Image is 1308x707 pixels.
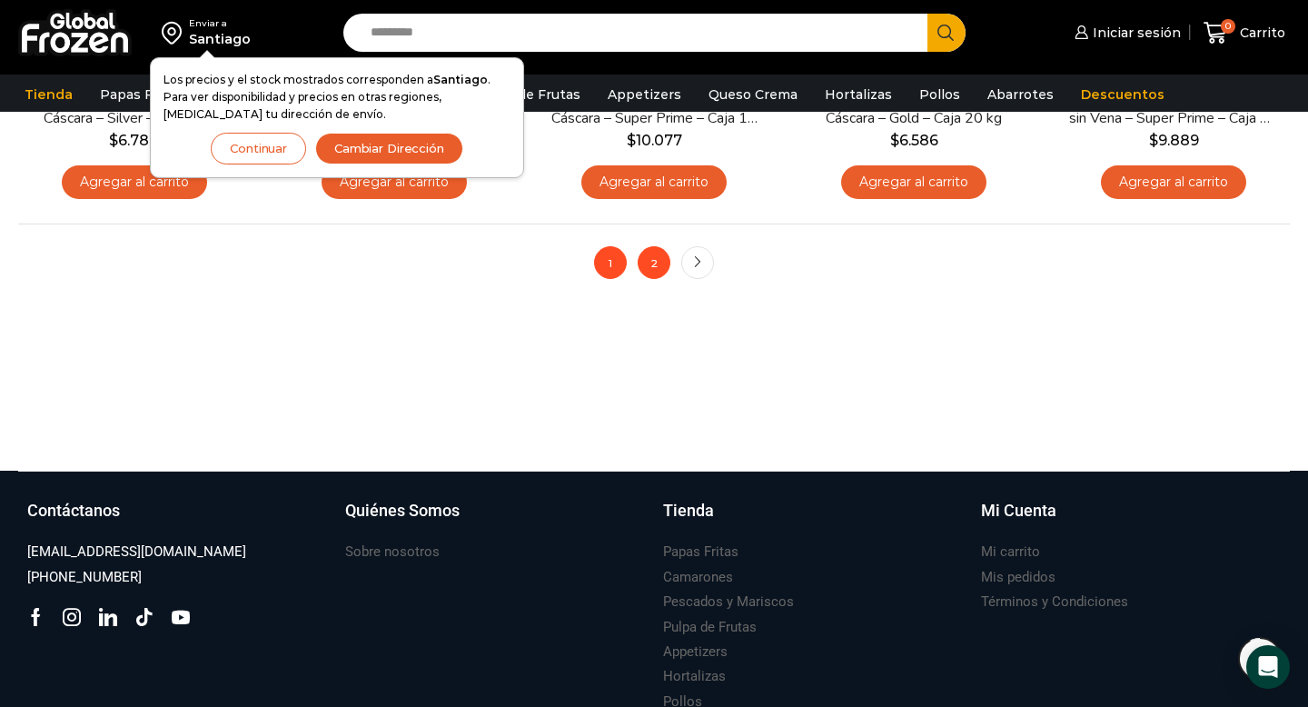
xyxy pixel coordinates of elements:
span: Iniciar sesión [1088,24,1181,42]
a: Appetizers [599,77,690,112]
h3: Pescados y Mariscos [663,592,794,612]
a: Camarones [663,565,733,590]
a: Tienda [663,499,963,541]
a: Agregar al carrito: “Camarón 21/25 Crudo con Cáscara - Super Prime - Caja 10 kg” [581,165,727,199]
h3: [PHONE_NUMBER] [27,568,142,587]
h3: Sobre nosotros [345,543,440,562]
span: $ [890,132,899,149]
h3: Appetizers [663,642,728,662]
span: Carrito [1235,24,1285,42]
a: 2 [638,246,670,279]
a: Agregar al carrito: “Camarón 41/50 Crudo Pelado sin Vena - Super Prime - Caja 10 kg” [1101,165,1246,199]
h3: Pulpa de Frutas [663,618,757,637]
a: Pulpa de Frutas [663,615,757,640]
div: Santiago [189,30,251,48]
span: $ [109,132,118,149]
a: Tienda [15,77,82,112]
span: 1 [594,246,627,279]
button: Search button [927,14,966,52]
strong: Santiago [433,73,488,86]
a: Mi Cuenta [981,499,1281,541]
a: Agregar al carrito: “Camarón 36/40 Crudo con Cáscara - Silver - Caja 10 kg” [62,165,207,199]
button: Continuar [211,133,306,164]
h3: Camarones [663,568,733,587]
a: Mi carrito [981,540,1040,564]
h3: Quiénes Somos [345,499,460,523]
a: Sobre nosotros [345,540,440,564]
a: Hortalizas [663,664,726,689]
a: Abarrotes [978,77,1063,112]
div: Enviar a [189,17,251,30]
bdi: 6.586 [890,132,938,149]
a: Hortalizas [816,77,901,112]
a: Papas Fritas [663,540,738,564]
a: Pescados y Mariscos [663,590,794,614]
span: $ [627,132,636,149]
a: Descuentos [1072,77,1174,112]
bdi: 6.784 [109,132,160,149]
h3: Papas Fritas [663,543,738,562]
h3: Contáctanos [27,499,120,523]
a: Pulpa de Frutas [467,77,590,112]
a: Queso Crema [699,77,807,112]
h3: Mi carrito [981,543,1040,562]
a: Agregar al carrito: “Camarón 51/60 Crudo con Cáscara - Gold - Caja 20 kg” [841,165,986,199]
h3: Hortalizas [663,667,726,686]
a: Papas Fritas [91,77,192,112]
p: Los precios y el stock mostrados corresponden a . Para ver disponibilidad y precios en otras regi... [163,71,510,124]
span: $ [1149,132,1158,149]
a: Mis pedidos [981,565,1055,590]
h3: Términos y Condiciones [981,592,1128,612]
bdi: 9.889 [1149,132,1199,149]
span: 0 [1221,19,1235,34]
img: address-field-icon.svg [162,17,189,48]
a: Pollos [910,77,969,112]
a: Appetizers [663,640,728,664]
a: Agregar al carrito: “Camarón 36/40 Crudo Pelado sin Vena - Gold - Caja 10 kg” [322,165,467,199]
bdi: 10.077 [627,132,682,149]
a: Términos y Condiciones [981,590,1128,614]
div: Open Intercom Messenger [1246,645,1290,689]
a: Contáctanos [27,499,327,541]
h3: Mis pedidos [981,568,1055,587]
h3: Tienda [663,499,714,523]
a: Quiénes Somos [345,499,645,541]
a: Iniciar sesión [1070,15,1181,51]
h3: [EMAIL_ADDRESS][DOMAIN_NAME] [27,543,246,562]
a: [EMAIL_ADDRESS][DOMAIN_NAME] [27,540,246,564]
a: [PHONE_NUMBER] [27,565,142,590]
h3: Mi Cuenta [981,499,1056,523]
button: Cambiar Dirección [315,133,463,164]
a: 0 Carrito [1199,12,1290,55]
